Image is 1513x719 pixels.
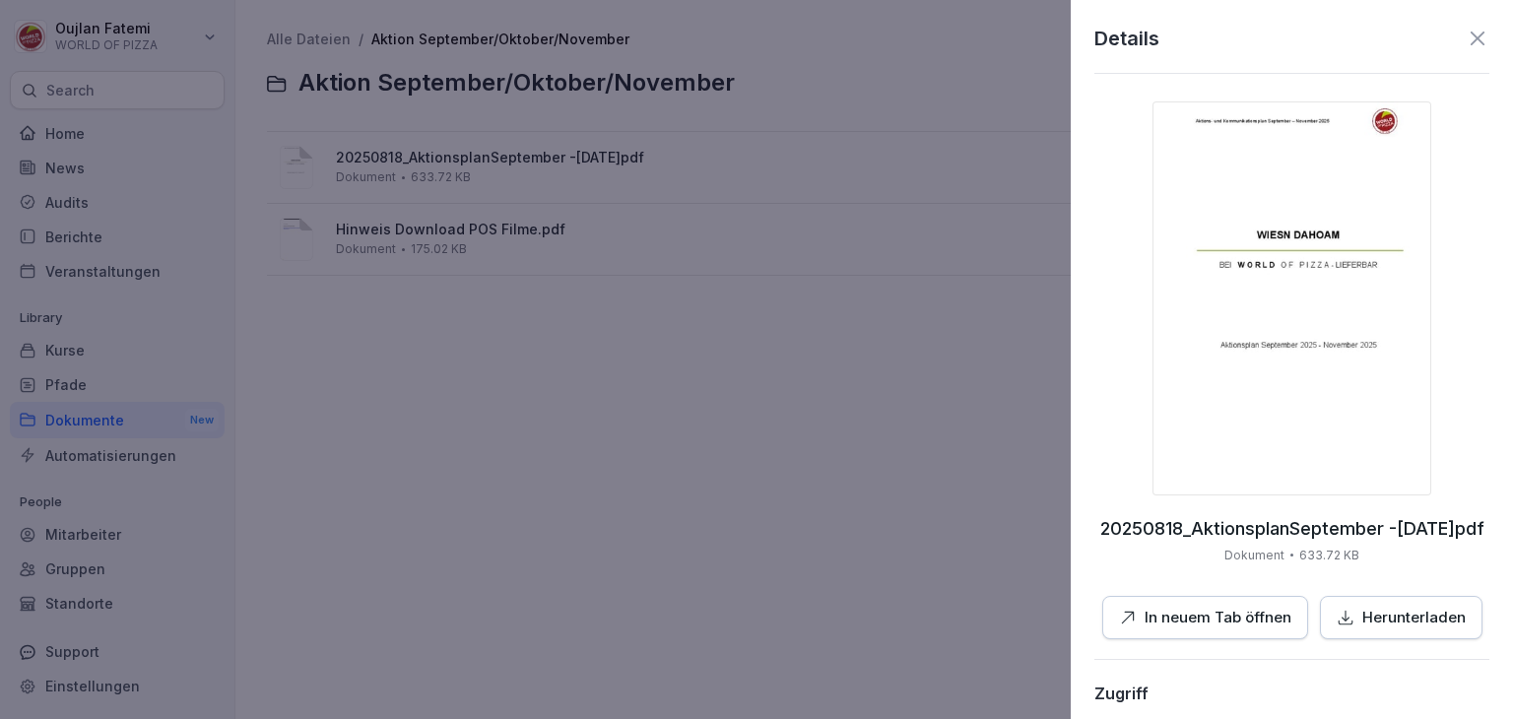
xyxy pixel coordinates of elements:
p: 20250818_AktionsplanSeptember -November 25.pdf [1100,519,1484,539]
p: Herunterladen [1362,607,1466,629]
p: In neuem Tab öffnen [1145,607,1291,629]
p: 633.72 KB [1299,547,1359,564]
button: Herunterladen [1320,596,1482,640]
p: Details [1094,24,1159,53]
p: Dokument [1224,547,1284,564]
img: thumbnail [1152,101,1431,495]
div: Zugriff [1094,684,1149,703]
button: In neuem Tab öffnen [1102,596,1308,640]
